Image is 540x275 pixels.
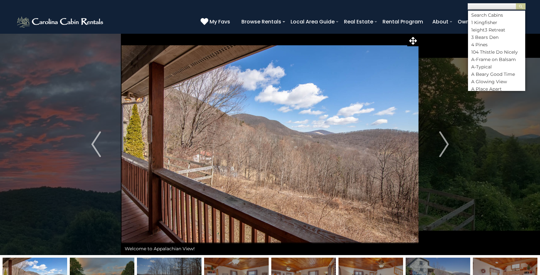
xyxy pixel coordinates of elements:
[468,79,525,84] li: A Glowing View
[468,57,525,62] li: A-Frame on Balsam
[455,16,493,27] a: Owner Login
[122,242,419,255] div: Welcome to Appalachian View!
[468,12,525,18] li: Search Cabins
[91,131,101,157] img: arrow
[287,16,338,27] a: Local Area Guide
[468,86,525,92] li: A Place Apart
[439,131,449,157] img: arrow
[468,42,525,48] li: 4 Pines
[468,71,525,77] li: A Beary Good Time
[201,18,232,26] a: My Favs
[71,33,122,255] button: Previous
[468,20,525,25] li: 1 Kingfisher
[379,16,426,27] a: Rental Program
[429,16,452,27] a: About
[341,16,376,27] a: Real Estate
[419,33,469,255] button: Next
[16,15,105,28] img: White-1-2.png
[468,34,525,40] li: 3 Bears Den
[468,49,525,55] li: 104 Thistle Do Nicely
[238,16,284,27] a: Browse Rentals
[468,64,525,70] li: A-Typical
[210,18,230,26] span: My Favs
[468,27,525,33] li: 1eight3 Retreat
